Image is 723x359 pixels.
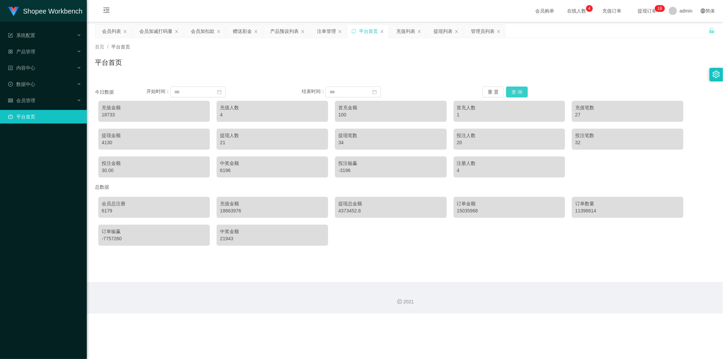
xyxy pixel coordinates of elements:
[139,25,173,38] div: 会员加减打码量
[8,49,35,54] span: 产品管理
[434,25,453,38] div: 提现列表
[8,65,13,70] i: 图标: profile
[301,30,305,34] i: 图标: close
[102,104,206,111] div: 充值金额
[471,25,495,38] div: 管理员列表
[102,235,206,242] div: -7757260
[8,98,13,103] i: 图标: table
[564,8,589,13] span: 在线人数
[8,65,35,71] span: 内容中心
[457,111,562,118] div: 1
[712,71,720,78] i: 图标: setting
[23,0,82,22] h1: Shopee Workbench
[175,30,179,34] i: 图标: close
[8,82,13,87] i: 图标: check-circle-o
[575,207,680,214] div: 11396614
[102,160,206,167] div: 投注金额
[338,111,443,118] div: 100
[457,104,562,111] div: 首充人数
[588,5,591,12] p: 4
[575,111,680,118] div: 27
[123,30,127,34] i: 图标: close
[95,44,104,50] span: 首页
[102,139,206,146] div: 4130
[107,44,108,50] span: /
[146,89,170,94] span: 开始时间：
[302,89,325,94] span: 结束时间：
[338,167,443,174] div: -3196
[338,160,443,167] div: 投注输赢
[417,30,421,34] i: 图标: close
[497,30,501,34] i: 图标: close
[270,25,299,38] div: 产品预设列表
[338,207,443,214] div: 4373452.6
[575,200,680,207] div: 订单数量
[575,132,680,139] div: 投注笔数
[457,167,562,174] div: 4
[457,207,562,214] div: 15035968
[455,30,459,34] i: 图标: close
[220,132,325,139] div: 提现人数
[220,111,325,118] div: 4
[457,139,562,146] div: 20
[338,30,342,34] i: 图标: close
[217,90,222,94] i: 图标: calendar
[8,33,13,38] i: 图标: form
[8,81,35,87] span: 数据中心
[8,8,82,14] a: Shopee Workbench
[102,200,206,207] div: 会员总注册
[586,5,593,12] sup: 4
[397,299,402,304] i: 图标: copyright
[95,89,146,96] div: 今日数据
[102,25,121,38] div: 会员列表
[220,235,325,242] div: 21943
[102,167,206,174] div: 30.00
[102,228,206,235] div: 订单输赢
[701,8,705,13] i: 图标: global
[338,132,443,139] div: 提现笔数
[359,25,378,38] div: 平台首页
[317,25,336,38] div: 注单管理
[102,111,206,118] div: 18733
[396,25,415,38] div: 充值列表
[220,160,325,167] div: 中奖金额
[372,90,377,94] i: 图标: calendar
[220,139,325,146] div: 21
[457,200,562,207] div: 订单金额
[506,87,528,97] button: 查 询
[233,25,252,38] div: 赠送彩金
[338,104,443,111] div: 首充金额
[338,139,443,146] div: 34
[8,49,13,54] i: 图标: appstore-o
[8,7,19,16] img: logo.9652507e.png
[8,98,35,103] span: 会员管理
[655,5,665,12] sup: 18
[95,181,715,193] div: 总数据
[482,87,504,97] button: 重 置
[92,298,718,305] div: 2021
[338,200,443,207] div: 提现总金额
[8,110,81,124] a: 图标: dashboard平台首页
[660,5,662,12] p: 8
[599,8,625,13] span: 充值订单
[575,104,680,111] div: 充值笔数
[634,8,660,13] span: 提现订单
[95,0,118,22] i: 图标: menu-fold
[191,25,215,38] div: 会员加扣款
[102,132,206,139] div: 提现金额
[220,207,325,214] div: 18663976
[709,27,715,34] i: 图标: unlock
[8,33,35,38] span: 系统配置
[575,139,680,146] div: 32
[352,29,356,34] i: 图标: sync
[220,104,325,111] div: 充值人数
[254,30,258,34] i: 图标: close
[457,132,562,139] div: 投注人数
[220,167,325,174] div: 6196
[95,57,122,68] h1: 平台首页
[102,207,206,214] div: 6179
[220,200,325,207] div: 充值金额
[220,228,325,235] div: 中奖金额
[457,160,562,167] div: 注册人数
[217,30,221,34] i: 图标: close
